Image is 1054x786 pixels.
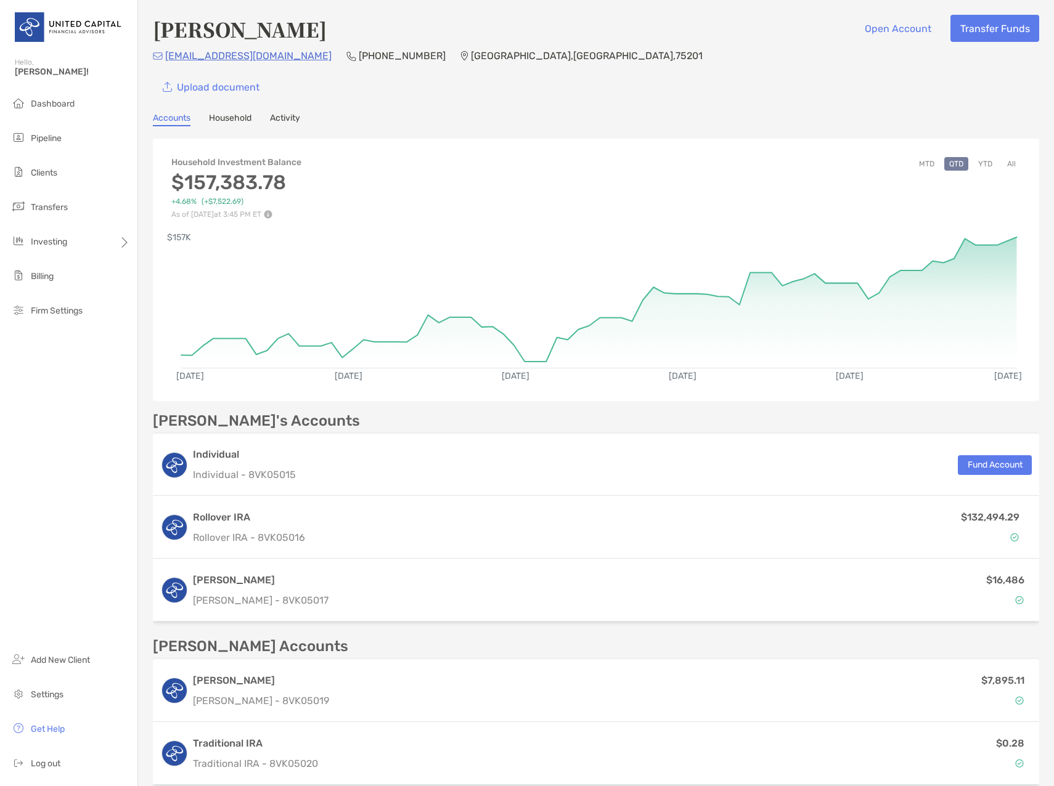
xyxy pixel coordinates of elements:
button: Fund Account [958,455,1032,475]
button: YTD [973,157,997,171]
a: Household [209,113,251,126]
img: investing icon [11,233,26,248]
p: $16,486 [986,572,1024,588]
p: [GEOGRAPHIC_DATA] , [GEOGRAPHIC_DATA] , 75201 [471,48,703,63]
a: Upload document [153,73,269,100]
h3: Traditional IRA [193,736,318,751]
h3: [PERSON_NAME] [193,673,329,688]
img: Performance Info [264,210,272,219]
h3: [PERSON_NAME] [193,573,329,588]
img: logo account [162,453,187,477]
h4: Household Investment Balance [171,157,301,168]
h3: Individual [193,447,296,462]
span: Investing [31,237,67,247]
h3: Rollover IRA [193,510,788,525]
button: Transfer Funds [950,15,1039,42]
img: Account Status icon [1010,533,1019,541]
span: Firm Settings [31,306,83,316]
span: Billing [31,271,54,282]
text: [DATE] [335,371,362,381]
span: Clients [31,168,57,178]
button: All [1002,157,1021,171]
text: [DATE] [176,371,204,381]
p: [PERSON_NAME] - 8VK05019 [193,693,329,708]
img: logo account [162,678,187,703]
img: pipeline icon [11,130,26,145]
img: logo account [162,515,187,540]
span: [PERSON_NAME]! [15,67,130,77]
span: Settings [31,689,63,700]
span: ( +$7,522.69 ) [202,197,243,206]
p: As of [DATE] at 3:45 PM ET [171,210,301,219]
button: QTD [944,157,968,171]
p: Individual - 8VK05015 [193,467,296,482]
p: Rollover IRA - 8VK05016 [193,530,788,545]
img: Account Status icon [1015,696,1024,705]
span: Add New Client [31,655,90,665]
img: button icon [163,82,172,92]
img: add_new_client icon [11,652,26,666]
img: firm-settings icon [11,302,26,317]
text: [DATE] [837,371,865,381]
p: [PHONE_NUMBER] [359,48,446,63]
img: Email Icon [153,52,163,60]
p: [PERSON_NAME]'s Accounts [153,413,360,429]
span: Log out [31,758,60,769]
p: [PERSON_NAME] Accounts [153,639,348,654]
text: [DATE] [502,371,530,381]
img: Account Status icon [1015,596,1024,604]
img: dashboard icon [11,95,26,110]
a: Activity [270,113,300,126]
img: clients icon [11,164,26,179]
span: +4.68% [171,197,197,206]
p: $132,494.29 [961,509,1019,525]
img: transfers icon [11,199,26,214]
text: $157K [167,232,191,243]
h3: $157,383.78 [171,171,301,194]
button: MTD [914,157,939,171]
p: [PERSON_NAME] - 8VK05017 [193,593,329,608]
img: Location Icon [460,51,468,61]
img: Account Status icon [1015,759,1024,768]
span: Get Help [31,724,65,734]
a: Accounts [153,113,190,126]
span: Transfers [31,202,68,213]
img: logo account [162,741,187,766]
h4: [PERSON_NAME] [153,15,327,43]
img: billing icon [11,268,26,283]
button: Open Account [855,15,941,42]
img: logo account [162,578,187,602]
span: Pipeline [31,133,62,144]
p: $7,895.11 [981,673,1024,688]
p: Traditional IRA - 8VK05020 [193,756,318,771]
img: logout icon [11,755,26,770]
img: United Capital Logo [15,5,123,49]
text: [DATE] [669,371,697,381]
img: Phone Icon [346,51,356,61]
p: [EMAIL_ADDRESS][DOMAIN_NAME] [165,48,332,63]
span: Dashboard [31,99,75,109]
p: $0.28 [996,735,1024,751]
text: [DATE] [995,371,1023,381]
img: settings icon [11,686,26,701]
img: get-help icon [11,721,26,735]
